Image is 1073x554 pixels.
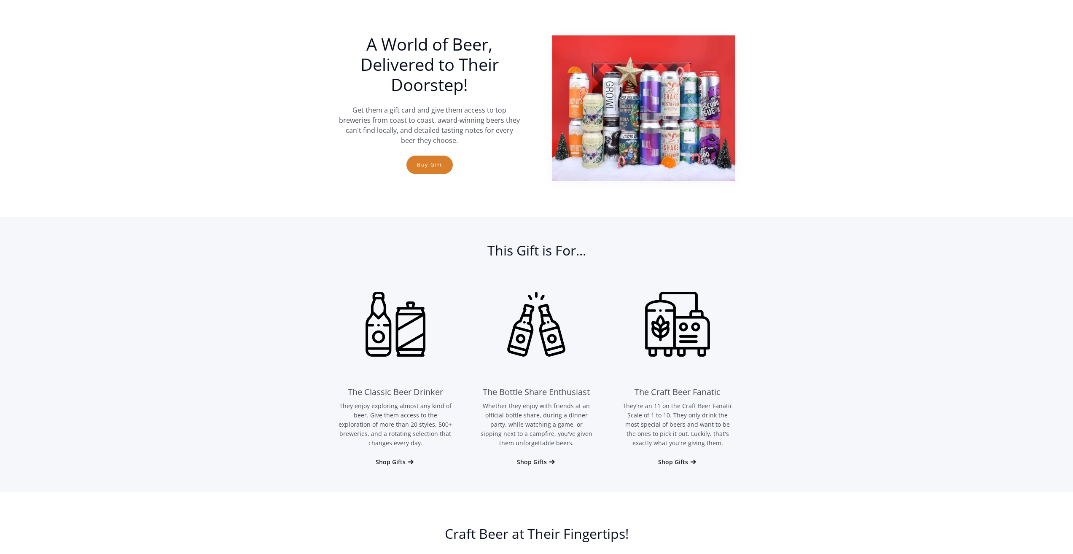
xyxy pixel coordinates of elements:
[517,458,547,466] div: Shop Gifts
[339,34,521,95] h1: A World of Beer, Delivered to Their Doorstep!
[339,242,735,267] h2: This Gift is For...
[517,458,556,466] a: Shop Gifts
[406,156,453,174] a: Buy Gift
[348,385,443,399] div: The Classic Beer Drinker
[376,458,415,466] a: Shop Gifts
[635,385,721,399] div: The Craft Beer Fanatic
[376,458,406,466] div: Shop Gifts
[339,105,521,145] p: Get them a gift card and give them access to top breweries from coast to coast, award-winning bee...
[621,401,735,448] p: They're an 11 on the Craft Beer Fanatic Scale of 1 to 10. They only drink the most special of bee...
[483,385,590,399] div: The Bottle Share Enthusiast
[479,401,594,448] p: Whether they enjoy with friends at an official bottle share, during a dinner party, while watchin...
[658,458,697,466] a: Shop Gifts
[658,458,688,466] div: Shop Gifts
[339,525,735,551] h2: Craft Beer at Their Fingertips!
[339,401,453,448] p: They enjoy exploring almost any kind of beer. Give them access to the exploration of more than 20...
